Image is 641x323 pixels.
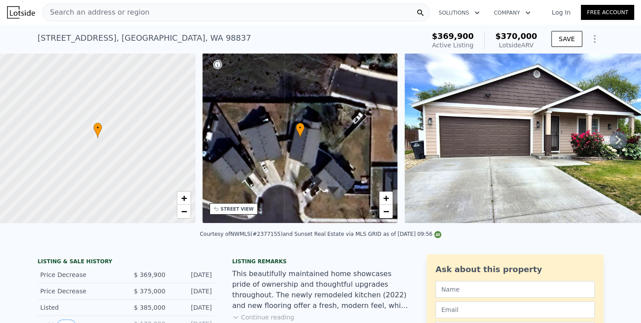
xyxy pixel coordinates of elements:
a: Zoom in [379,192,393,205]
div: LISTING & SALE HISTORY [38,258,214,267]
button: Solutions [431,5,487,21]
div: Courtesy of NWMLS (#2377155) and Sunset Real Estate via MLS GRID as of [DATE] 09:56 [200,231,441,237]
span: $ 369,900 [134,271,165,278]
div: STREET VIEW [221,206,254,212]
span: $369,900 [432,31,474,41]
div: Price Decrease [40,287,119,296]
img: Lotside [7,6,35,19]
button: Continue reading [232,313,294,322]
div: Ask about this property [435,263,595,276]
a: Log In [541,8,581,17]
div: Price Decrease [40,270,119,279]
span: − [181,206,187,217]
a: Free Account [581,5,634,20]
input: Email [435,301,595,318]
a: Zoom out [177,205,191,218]
button: Show Options [586,30,603,48]
div: Listing remarks [232,258,409,265]
div: This beautifully maintained home showcases pride of ownership and thoughtful upgrades throughout.... [232,269,409,311]
img: NWMLS Logo [434,231,441,238]
span: $ 375,000 [134,288,165,295]
div: Lotside ARV [495,41,537,50]
span: + [383,192,389,204]
a: Zoom out [379,205,393,218]
span: $370,000 [495,31,537,41]
a: Zoom in [177,192,191,205]
div: • [93,123,102,138]
button: Company [487,5,538,21]
div: [DATE] [172,303,212,312]
div: Listed [40,303,119,312]
span: Active Listing [432,42,473,49]
span: + [181,192,187,204]
span: $ 385,000 [134,304,165,311]
span: − [383,206,389,217]
button: SAVE [551,31,582,47]
input: Name [435,281,595,298]
span: • [93,124,102,132]
div: [DATE] [172,270,212,279]
span: Search an address or region [43,7,149,18]
span: • [296,124,305,132]
div: [DATE] [172,287,212,296]
div: • [296,123,305,138]
div: [STREET_ADDRESS] , [GEOGRAPHIC_DATA] , WA 98837 [38,32,251,44]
